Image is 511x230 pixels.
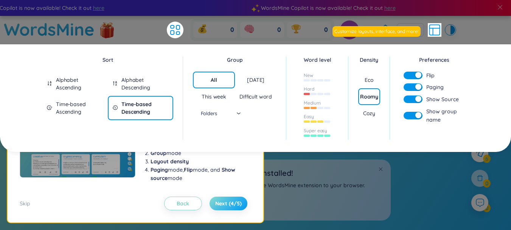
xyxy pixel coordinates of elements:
span: field-time [47,105,52,110]
div: Time-based Ascending [56,100,103,116]
span: here [383,4,394,12]
li: mode [151,149,244,157]
button: Next (4/5) [210,197,247,210]
div: This week [202,93,226,100]
b: Flip [184,166,193,173]
div: Group [193,56,276,64]
span: sort-descending [112,81,118,86]
span: Paging [426,83,444,91]
span: Back [177,200,189,207]
div: Sort [42,56,173,64]
div: Super easy [304,128,327,134]
div: New [304,72,313,78]
div: [DATE] [247,76,264,84]
div: Alphabet Ascending [56,76,103,91]
div: Word level [296,56,339,64]
a: WordsMine [4,16,95,43]
div: Density [358,56,380,64]
div: Roomy [360,93,378,100]
span: 0 [277,26,281,34]
span: Next (4/5) [215,200,242,207]
span: field-time [112,105,118,110]
b: Paging [151,166,168,173]
img: flashSalesIcon.a7f4f837.png [99,18,115,41]
div: Hard [304,86,314,92]
div: Cozy [363,110,375,117]
div: Preferences [400,56,469,64]
a: avatar [340,20,361,39]
img: avatar [340,20,359,39]
div: Alphabet Descending [121,76,169,91]
div: Time-based Descending [121,100,169,116]
div: Difficult word [239,93,272,100]
div: All [211,76,217,84]
span: Flip [426,72,435,79]
span: Show group name [426,107,465,124]
div: Skip [20,199,30,208]
div: Eco [365,76,374,84]
span: 0 [230,26,234,34]
b: Layout density [151,158,189,165]
div: Easy [304,114,314,120]
span: sort-ascending [47,81,52,86]
span: Show Source [426,95,459,103]
button: Back [164,197,202,210]
b: Group [151,150,166,156]
span: here [92,4,103,12]
li: mode, mode, and mode [151,166,244,182]
div: Medium [304,100,320,106]
span: 0 [324,26,328,34]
